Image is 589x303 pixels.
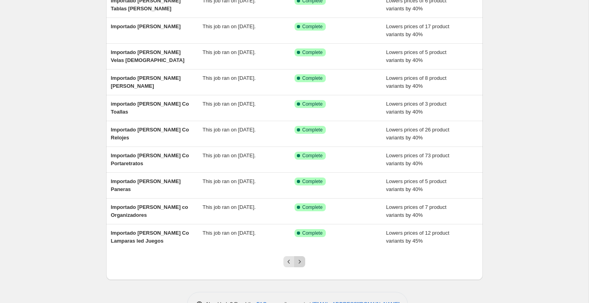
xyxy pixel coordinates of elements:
span: Complete [302,152,323,159]
span: Complete [302,204,323,210]
span: Complete [302,178,323,185]
span: Importado [PERSON_NAME] co Organizadores [111,204,188,218]
span: This job ran on [DATE]. [203,152,256,158]
span: Complete [302,23,323,30]
span: This job ran on [DATE]. [203,23,256,29]
span: Lowers prices of 3 product variants by 40% [386,101,446,115]
button: Previous [283,256,294,267]
span: This job ran on [DATE]. [203,204,256,210]
span: Lowers prices of 7 product variants by 40% [386,204,446,218]
span: Complete [302,101,323,107]
nav: Pagination [283,256,305,267]
span: This job ran on [DATE]. [203,75,256,81]
span: Importado [PERSON_NAME] Co Portaretratos [111,152,189,166]
button: Next [294,256,305,267]
span: Importado [PERSON_NAME] Velas [DEMOGRAPHIC_DATA] [111,49,185,63]
span: Importado [PERSON_NAME] [PERSON_NAME] [111,75,181,89]
span: This job ran on [DATE]. [203,127,256,133]
span: Lowers prices of 8 product variants by 40% [386,75,446,89]
span: Complete [302,49,323,56]
span: Lowers prices of 73 product variants by 40% [386,152,449,166]
span: Lowers prices of 5 product variants by 40% [386,178,446,192]
span: This job ran on [DATE]. [203,230,256,236]
span: Importado [PERSON_NAME] Co Lamparas led Juegos [111,230,189,244]
span: This job ran on [DATE]. [203,178,256,184]
span: Complete [302,230,323,236]
span: Importado [PERSON_NAME] [111,23,181,29]
span: Lowers prices of 5 product variants by 40% [386,49,446,63]
span: This job ran on [DATE]. [203,101,256,107]
span: Importado [PERSON_NAME] Paneras [111,178,181,192]
span: Lowers prices of 17 product variants by 40% [386,23,449,37]
span: importado [PERSON_NAME] Co Toallas [111,101,189,115]
span: This job ran on [DATE]. [203,49,256,55]
span: Complete [302,75,323,81]
span: Lowers prices of 12 product variants by 45% [386,230,449,244]
span: Importado [PERSON_NAME] Co Relojes [111,127,189,141]
span: Complete [302,127,323,133]
span: Lowers prices of 26 product variants by 40% [386,127,449,141]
